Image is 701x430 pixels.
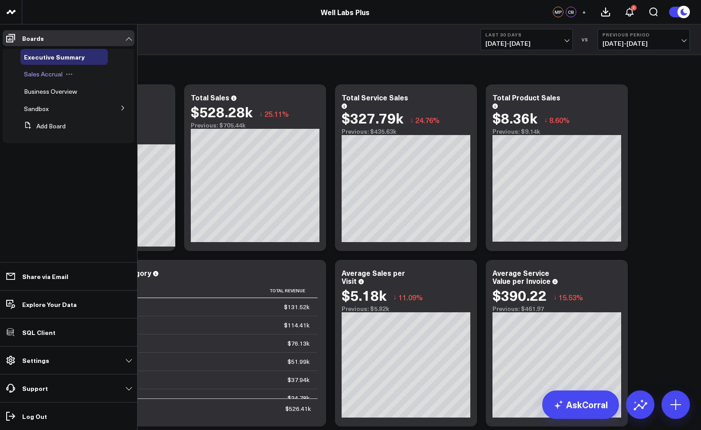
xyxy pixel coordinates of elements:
[342,305,470,312] div: Previous: $5.82k
[22,273,68,280] p: Share via Email
[22,357,49,364] p: Settings
[566,7,576,17] div: CB
[287,394,310,402] div: $24.78k
[24,70,63,78] span: Sales Accrual
[342,110,403,126] div: $327.79k
[559,292,583,302] span: 15.53%
[24,53,85,60] a: Executive Summary
[542,390,619,419] a: AskCorral
[485,40,568,47] span: [DATE] - [DATE]
[22,35,44,42] p: Boards
[631,5,637,11] div: 2
[191,92,229,102] div: Total Sales
[582,9,586,15] span: +
[191,122,319,129] div: Previous: $705.44k
[3,408,134,424] a: Log Out
[485,32,568,37] b: Last 30 Days
[287,357,310,366] div: $51.99k
[24,88,77,95] a: Business Overview
[342,92,408,102] div: Total Service Sales
[284,303,310,311] div: $131.52k
[492,92,560,102] div: Total Product Sales
[24,87,77,96] span: Business Overview
[191,104,252,119] div: $528.28k
[321,7,370,17] a: Well Labs Plus
[603,40,685,47] span: [DATE] - [DATE]
[342,128,470,135] div: Previous: $435.63k
[579,7,589,17] button: +
[284,321,310,330] div: $114.41k
[480,29,573,50] button: Last 30 Days[DATE]-[DATE]
[342,268,405,286] div: Average Sales per Visit
[577,37,593,42] div: VS
[285,404,311,413] div: $526.41k
[492,268,551,286] div: Average Service Value per Invoice
[398,292,423,302] span: 11.09%
[492,128,621,135] div: Previous: $9.14k
[553,291,557,303] span: ↓
[264,109,289,119] span: 25.11%
[342,287,386,303] div: $5.18k
[544,114,547,126] span: ↓
[22,413,47,420] p: Log Out
[24,104,49,113] span: Sandbox
[603,32,685,37] b: Previous Period
[24,105,49,112] a: Sandbox
[287,375,310,384] div: $37.94k
[393,291,397,303] span: ↓
[492,305,621,312] div: Previous: $461.97
[553,7,563,17] div: MP
[129,283,318,298] th: Total Revenue
[549,115,570,125] span: 8.60%
[410,114,414,126] span: ↓
[259,108,263,119] span: ↓
[22,301,77,308] p: Explore Your Data
[24,52,85,61] span: Executive Summary
[415,115,440,125] span: 24.76%
[598,29,690,50] button: Previous Period[DATE]-[DATE]
[287,339,310,348] div: $76.13k
[492,110,537,126] div: $8.36k
[20,118,66,134] button: Add Board
[22,329,55,336] p: SQL Client
[3,324,134,340] a: SQL Client
[492,287,547,303] div: $390.22
[22,385,48,392] p: Support
[24,71,63,78] a: Sales Accrual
